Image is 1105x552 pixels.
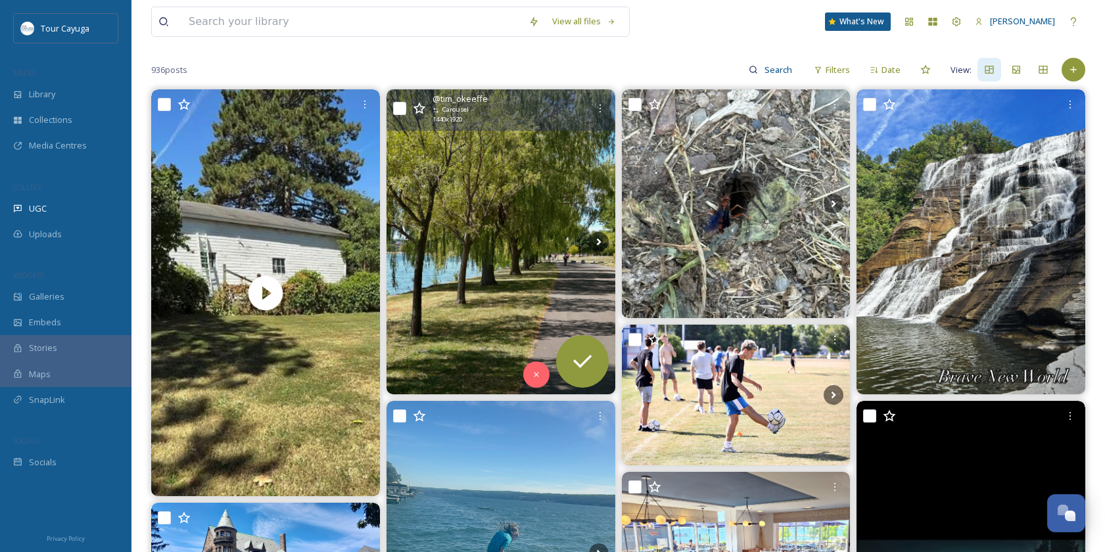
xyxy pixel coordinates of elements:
[47,530,85,545] a: Privacy Policy
[442,105,469,114] span: Carousel
[826,64,850,76] span: Filters
[151,89,380,496] img: thumbnail
[951,64,972,76] span: View:
[29,114,72,126] span: Collections
[622,89,851,318] img: 11-August-2025; An interesting observation, some research, and learning something new about the n...
[13,182,41,192] span: COLLECT
[857,89,1085,394] img: visitithaca #ithaca #waterfall #nature #fingerlakes #upstatenewyork
[29,342,57,354] span: Stories
[825,12,891,31] a: What's New
[1047,494,1085,532] button: Open Chat
[13,270,43,280] span: WIDGETS
[29,368,51,380] span: Maps
[29,456,57,469] span: Socials
[29,228,62,241] span: Uploads
[13,68,36,78] span: MEDIA
[433,93,488,105] span: @ tim_okeeffe
[47,534,85,543] span: Privacy Policy
[622,325,851,465] img: 2025 fall sports, first day #honeoye #nothoneoyefalls #honeoyesports #honoeyeschools #honeoyesocc...
[29,88,55,101] span: Library
[29,139,87,152] span: Media Centres
[182,7,522,36] input: Search your library
[990,15,1055,27] span: [PERSON_NAME]
[29,316,61,329] span: Embeds
[29,394,65,406] span: SnapLink
[41,22,89,34] span: Tour Cayuga
[21,22,34,35] img: download.jpeg
[433,115,462,124] span: 1440 x 1920
[882,64,901,76] span: Date
[29,202,47,215] span: UGC
[151,64,187,76] span: 936 posts
[13,436,39,446] span: SOCIALS
[387,89,615,394] img: Bicycled the Cayuga-Seneca Trail and landed in Geneva and its glorious waterfront park. #fingerla...
[151,89,380,496] video: August. #summer #growyourown #fingerlakes #lucky
[29,290,64,303] span: Galleries
[758,57,801,83] input: Search
[546,9,623,34] a: View all files
[968,9,1062,34] a: [PERSON_NAME]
